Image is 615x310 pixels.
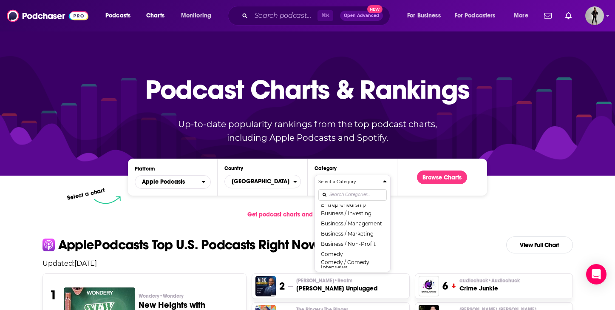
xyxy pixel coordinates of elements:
button: Countries [224,175,300,188]
h3: Crime Junkie [459,284,520,293]
p: Podcast Charts & Rankings [145,62,470,117]
button: Show profile menu [585,6,604,25]
input: Search podcasts, credits, & more... [251,9,317,23]
button: Categories [315,175,391,272]
span: Apple Podcasts [142,179,185,185]
h3: 2 [279,280,285,293]
span: Wondery [139,293,184,299]
button: open menu [449,9,508,23]
span: Logged in as maradorne [585,6,604,25]
a: Get podcast charts and rankings via API [241,204,374,225]
span: [GEOGRAPHIC_DATA] [225,174,293,189]
p: Mick Hunt • Realm [296,277,377,284]
button: open menu [508,9,539,23]
img: Mick Unplugged [255,276,276,296]
button: Open AdvancedNew [340,11,383,21]
a: Charts [141,9,170,23]
a: View Full Chart [506,236,573,253]
span: Podcasts [105,10,130,22]
h3: 1 [50,287,57,303]
p: Up-to-date popularity rankings from the top podcast charts, including Apple Podcasts and Spotify. [162,117,454,145]
button: open menu [401,9,451,23]
a: audiochuck•AudiochuckCrime Junkie [459,277,520,293]
a: Show notifications dropdown [541,9,555,23]
span: Monitoring [181,10,211,22]
button: Browse Charts [417,171,467,184]
span: [PERSON_NAME] [296,277,352,284]
div: Open Intercom Messenger [586,264,606,284]
button: Comedy [318,249,387,259]
h3: 6 [442,280,448,293]
span: Open Advanced [344,14,379,18]
button: Business / Marketing [318,228,387,239]
h2: Platforms [135,175,211,189]
div: Search podcasts, credits, & more... [236,6,398,26]
p: audiochuck • Audiochuck [459,277,520,284]
span: ⌘ K [317,10,333,21]
p: Wondery • Wondery [139,293,239,299]
a: Show notifications dropdown [562,9,575,23]
a: [PERSON_NAME]•Realm[PERSON_NAME] Unplugged [296,277,377,293]
h4: Select a Category [318,180,380,184]
span: • Audiochuck [488,278,520,284]
span: audiochuck [459,277,520,284]
button: open menu [175,9,222,23]
span: For Business [407,10,441,22]
span: Get podcast charts and rankings via API [247,211,359,218]
img: apple Icon [43,239,55,251]
img: Podchaser - Follow, Share and Rate Podcasts [7,8,88,24]
p: Select a chart [67,187,106,202]
button: Business / Non-Profit [318,239,387,249]
input: Search Categories... [318,189,387,201]
span: Charts [146,10,164,22]
span: More [514,10,528,22]
span: New [367,5,383,13]
button: Business / Investing [318,208,387,218]
span: For Podcasters [455,10,496,22]
img: select arrow [94,196,121,204]
button: Comedy / Comedy Interviews [318,259,387,270]
img: User Profile [585,6,604,25]
button: Business / Management [318,218,387,228]
h3: [PERSON_NAME] Unplugged [296,284,377,293]
p: Apple Podcasts Top U.S. Podcasts Right Now [58,238,319,252]
p: Updated: [DATE] [36,259,580,267]
button: open menu [99,9,142,23]
span: • Wondery [159,293,184,299]
button: open menu [135,175,211,189]
span: • Realm [334,278,352,284]
img: Crime Junkie [419,276,439,296]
